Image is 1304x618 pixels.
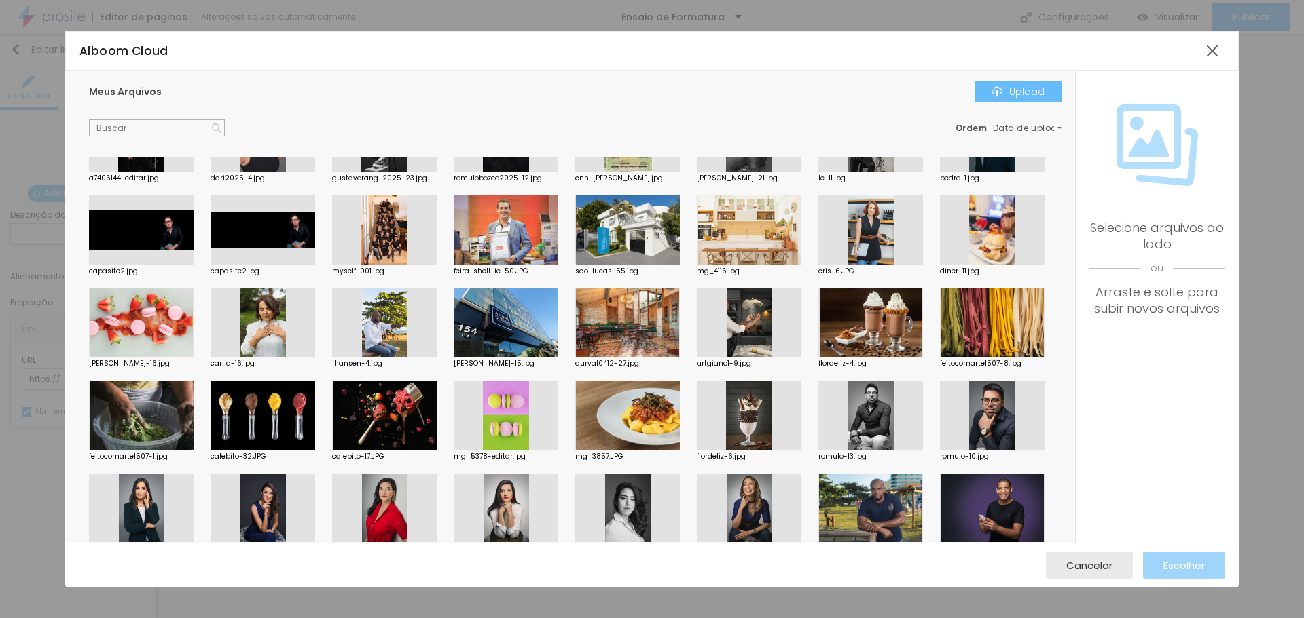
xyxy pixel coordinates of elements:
div: a7406144-editar.jpg [89,175,194,182]
input: Buscar [89,119,225,137]
img: Icone [992,86,1002,97]
div: flordeliz-4.jpg [818,360,923,367]
button: Escolher [1143,552,1225,579]
div: romulobozeo2025-12.jpg [454,175,558,182]
div: carlla-16.jpg [211,360,315,367]
div: feitocomarte1507-1.jpg [89,453,194,460]
img: Icone [212,123,221,133]
div: : [956,124,1062,132]
button: IconeUpload [975,81,1062,102]
button: Cancelar [1046,552,1133,579]
div: capasite2.jpg [89,268,194,275]
span: Data de upload [993,124,1064,132]
div: le-11.jpg [818,175,923,182]
span: Escolher [1163,560,1205,571]
div: [PERSON_NAME]-21.jpg [697,175,801,182]
div: mg_5378-editar.jpg [454,453,558,460]
div: [PERSON_NAME]-15.jpg [454,360,558,367]
div: gustavorang...2025-23.jpg [332,175,437,182]
div: feira-shell-ie-50.JPG [454,268,558,275]
div: artgiano1-9.jpg [697,360,801,367]
div: flordeliz-6.jpg [697,453,801,460]
div: pedro-1.jpg [940,175,1045,182]
img: Icone [1117,104,1198,186]
div: diner-11.jpg [940,268,1045,275]
div: dari2025-4.jpg [211,175,315,182]
div: Selecione arquivos ao lado Arraste e solte para subir novos arquivos [1089,220,1225,317]
span: Ordem [956,122,988,134]
div: cris-6.JPG [818,268,923,275]
div: jhansen-4.jpg [332,360,437,367]
span: ou [1089,252,1225,284]
div: myself-001.jpg [332,268,437,275]
div: durval0412-27.jpg [575,360,680,367]
div: calebito-17.JPG [332,453,437,460]
span: Meus Arquivos [89,85,162,98]
span: Cancelar [1066,560,1112,571]
div: romulo-13.jpg [818,453,923,460]
div: mg_3857.JPG [575,453,680,460]
div: cnh-[PERSON_NAME].jpg [575,175,680,182]
div: capasite2.jpg [211,268,315,275]
div: Upload [992,86,1045,97]
div: feitocomarte1507-8.jpg [940,360,1045,367]
div: calebito-32.JPG [211,453,315,460]
div: romulo-10.jpg [940,453,1045,460]
div: mg_4116.jpg [697,268,801,275]
span: Alboom Cloud [79,43,168,59]
div: [PERSON_NAME]-16.jpg [89,360,194,367]
div: sao-lucas-55.jpg [575,268,680,275]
